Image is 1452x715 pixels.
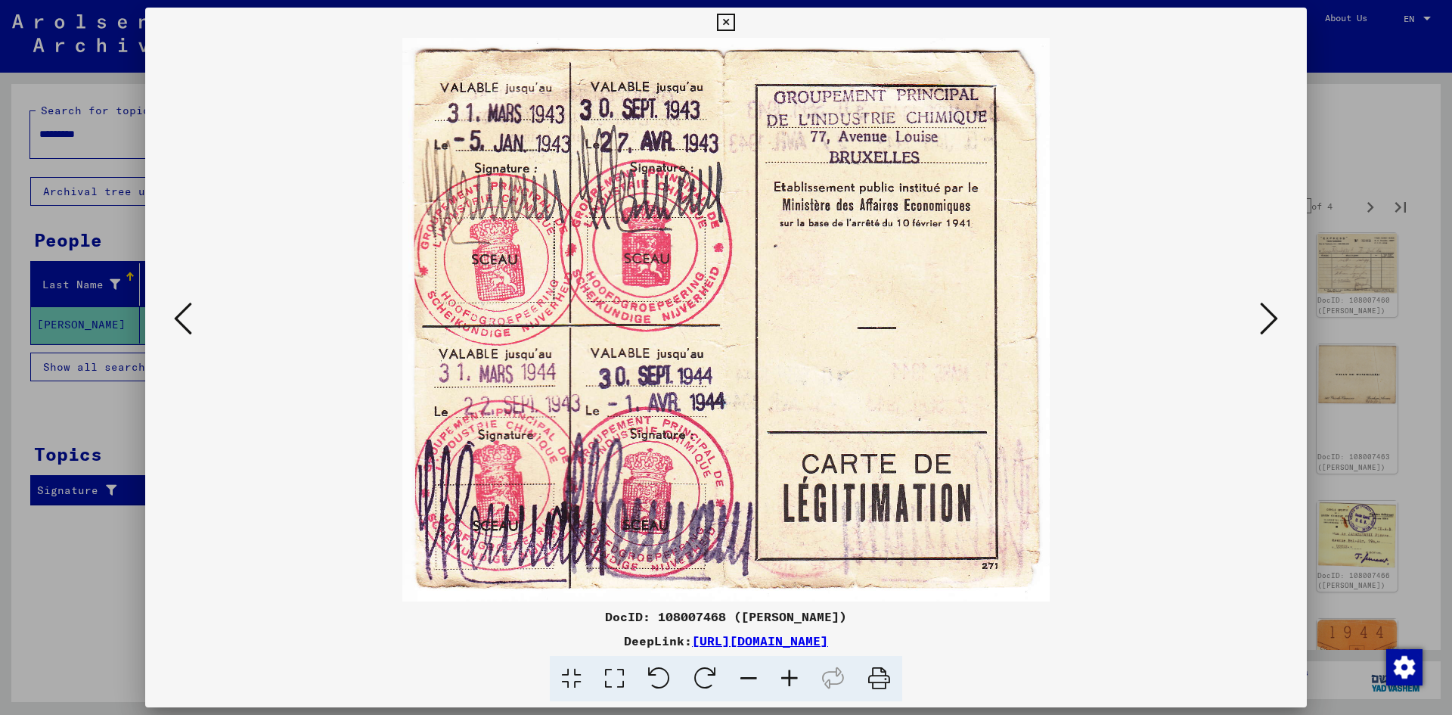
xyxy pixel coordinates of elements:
[145,632,1307,650] div: DeepLink:
[1385,648,1422,685] div: Change consent
[197,38,1255,602] img: 001.jpg
[692,633,828,648] a: [URL][DOMAIN_NAME]
[1386,649,1423,685] img: Change consent
[145,608,1307,626] div: DocID: 108007468 ([PERSON_NAME])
